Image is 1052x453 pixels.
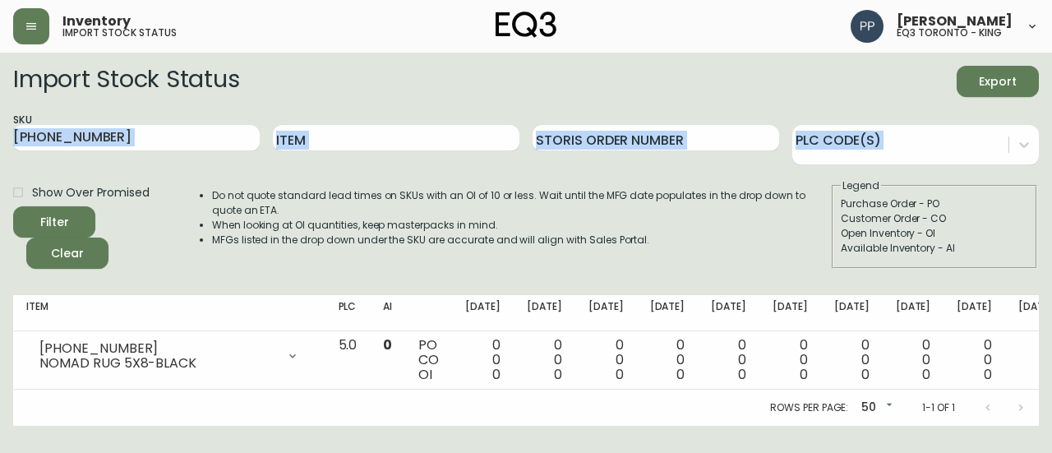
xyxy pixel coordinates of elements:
[984,365,992,384] span: 0
[418,365,432,384] span: OI
[492,365,501,384] span: 0
[212,188,830,218] li: Do not quote standard lead times on SKUs with an OI of 10 or less. Wait until the MFG date popula...
[35,39,271,49] div: 32.5w × 32.5d × 15h
[738,365,746,384] span: 0
[35,49,271,71] div: Choose from black oak, oak, or walnut. Larger table also available.
[698,295,759,331] th: [DATE]
[841,241,1028,256] div: Available Inventory - AI
[39,356,276,371] div: NOMAD RUG 5X8-BLACK
[40,212,69,233] div: Filter
[957,338,992,382] div: 0 0
[861,365,870,384] span: 0
[325,331,371,390] td: 5.0
[897,15,1013,28] span: [PERSON_NAME]
[418,338,439,382] div: PO CO
[773,338,808,382] div: 0 0
[759,295,821,331] th: [DATE]
[62,28,177,38] h5: import stock status
[554,365,562,384] span: 0
[26,238,108,269] button: Clear
[39,243,95,264] span: Clear
[770,400,848,415] p: Rows per page:
[496,12,556,38] img: logo
[452,295,514,331] th: [DATE]
[841,226,1028,241] div: Open Inventory - OI
[637,295,699,331] th: [DATE]
[896,338,931,382] div: 0 0
[841,178,881,193] legend: Legend
[212,218,830,233] li: When looking at OI quantities, keep masterpacks in mind.
[897,28,1002,38] h5: eq3 toronto - king
[851,10,884,43] img: 93ed64739deb6bac3372f15ae91c6632
[970,72,1026,92] span: Export
[238,112,271,127] div: $899
[650,338,685,382] div: 0 0
[13,206,95,238] button: Filter
[676,365,685,384] span: 0
[855,395,896,422] div: 50
[944,295,1005,331] th: [DATE]
[841,196,1028,211] div: Purchase Order - PO
[26,338,312,374] div: [PHONE_NUMBER]NOMAD RUG 5X8-BLACK
[32,184,150,201] span: Show Over Promised
[35,25,271,39] div: Sage Round Coffee Table - Small
[212,233,830,247] li: MFGs listed in the drop down under the SKU are accurate and will align with Sales Portal.
[465,338,501,382] div: 0 0
[62,15,131,28] span: Inventory
[957,66,1039,97] button: Export
[588,338,624,382] div: 0 0
[13,295,325,331] th: Item
[39,341,276,356] div: [PHONE_NUMBER]
[922,400,955,415] p: 1-1 of 1
[383,335,392,354] span: 0
[13,66,239,97] h2: Import Stock Status
[575,295,637,331] th: [DATE]
[834,338,870,382] div: 0 0
[370,295,405,331] th: AI
[325,295,371,331] th: PLC
[711,338,746,382] div: 0 0
[841,211,1028,226] div: Customer Order - CO
[922,365,930,384] span: 0
[527,338,562,382] div: 0 0
[616,365,624,384] span: 0
[883,295,944,331] th: [DATE]
[514,295,575,331] th: [DATE]
[800,365,808,384] span: 0
[821,295,883,331] th: [DATE]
